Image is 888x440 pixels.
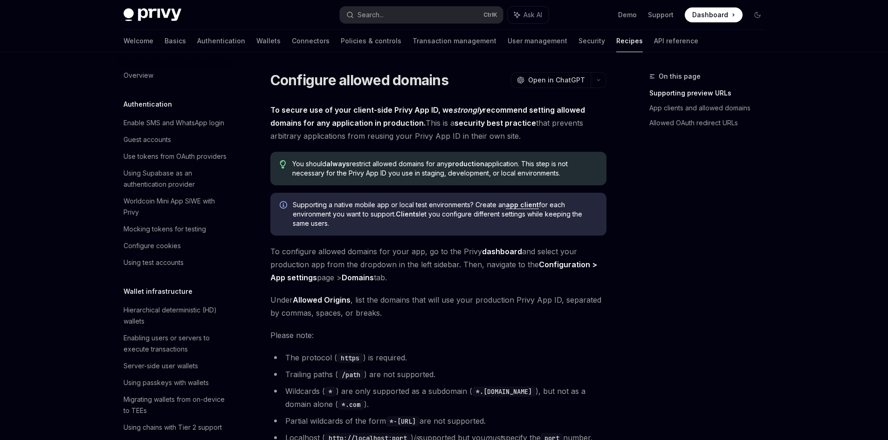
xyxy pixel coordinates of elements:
[448,160,484,168] strong: production
[124,377,209,388] div: Using passkeys with wallets
[338,399,364,410] code: *.com
[270,329,606,342] span: Please note:
[511,72,591,88] button: Open in ChatGPT
[116,67,235,84] a: Overview
[649,101,772,115] a: App clients and allowed domains
[386,416,420,426] code: *-[URL]
[116,330,235,358] a: Enabling users or servers to execute transactions
[453,105,483,115] em: strongly
[649,115,772,130] a: Allowed OAuth redirect URLs
[116,165,235,193] a: Using Supabase as an authentication provider
[256,30,281,52] a: Wallets
[124,240,181,251] div: Configure cookies
[124,30,153,52] a: Welcome
[292,159,597,178] span: You should restrict allowed domains for any application. This step is not necessary for the Privy...
[280,160,286,169] svg: Tip
[396,210,419,218] strong: Clients
[116,302,235,330] a: Hierarchical deterministic (HD) wallets
[116,115,235,131] a: Enable SMS and WhatsApp login
[116,358,235,374] a: Server-side user wallets
[116,374,235,391] a: Using passkeys with wallets
[124,168,230,190] div: Using Supabase as an authentication provider
[124,134,171,145] div: Guest accounts
[116,419,235,436] a: Using chains with Tier 2 support
[293,200,597,228] span: Supporting a native mobile app or local test environments? Create an for each environment you wan...
[280,201,289,210] svg: Info
[116,391,235,419] a: Migrating wallets from on-device to TEEs
[692,10,728,20] span: Dashboard
[618,10,637,20] a: Demo
[508,7,549,23] button: Ask AI
[124,196,230,218] div: Worldcoin Mini App SIWE with Privy
[116,237,235,254] a: Configure cookies
[124,305,230,327] div: Hierarchical deterministic (HD) wallets
[124,70,153,81] div: Overview
[165,30,186,52] a: Basics
[506,201,539,209] a: app client
[685,7,743,22] a: Dashboard
[340,7,503,23] button: Search...CtrlK
[116,193,235,221] a: Worldcoin Mini App SIWE with Privy
[338,370,364,380] code: /path
[654,30,698,52] a: API reference
[472,386,536,397] code: *.[DOMAIN_NAME]
[270,105,585,128] strong: To secure use of your client-side Privy App ID, we recommend setting allowed domains for any appl...
[337,353,363,363] code: https
[342,273,374,282] strong: Domains
[454,118,536,128] strong: security best practice
[270,103,606,142] span: This is a that prevents arbitrary applications from reusing your Privy App ID in their own site.
[124,151,227,162] div: Use tokens from OAuth providers
[124,360,198,372] div: Server-side user wallets
[293,295,351,305] strong: Allowed Origins
[326,160,350,168] strong: always
[124,99,172,110] h5: Authentication
[482,247,522,256] strong: dashboard
[649,86,772,101] a: Supporting preview URLs
[116,148,235,165] a: Use tokens from OAuth providers
[124,422,222,433] div: Using chains with Tier 2 support
[292,30,330,52] a: Connectors
[116,221,235,237] a: Mocking tokens for testing
[523,10,542,20] span: Ask AI
[124,332,230,355] div: Enabling users or servers to execute transactions
[124,257,184,268] div: Using test accounts
[270,245,606,284] span: To configure allowed domains for your app, go to the Privy and select your production app from th...
[508,30,567,52] a: User management
[124,286,193,297] h5: Wallet infrastructure
[341,30,401,52] a: Policies & controls
[413,30,496,52] a: Transaction management
[124,394,230,416] div: Migrating wallets from on-device to TEEs
[270,351,606,364] li: The protocol ( ) is required.
[750,7,765,22] button: Toggle dark mode
[270,293,606,319] span: Under , list the domains that will use your production Privy App ID, separated by commas, spaces,...
[270,368,606,381] li: Trailing paths ( ) are not supported.
[358,9,384,20] div: Search...
[648,10,674,20] a: Support
[270,414,606,427] li: Partial wildcards of the form are not supported.
[124,223,206,235] div: Mocking tokens for testing
[270,385,606,411] li: Wildcards ( ) are only supported as a subdomain ( ), but not as a domain alone ( ).
[116,131,235,148] a: Guest accounts
[197,30,245,52] a: Authentication
[124,117,224,129] div: Enable SMS and WhatsApp login
[116,254,235,271] a: Using test accounts
[528,75,585,85] span: Open in ChatGPT
[270,72,448,88] h1: Configure allowed domains
[124,8,181,21] img: dark logo
[483,11,497,19] span: Ctrl K
[482,247,522,257] a: dashboard
[578,30,605,52] a: Security
[616,30,643,52] a: Recipes
[659,71,701,82] span: On this page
